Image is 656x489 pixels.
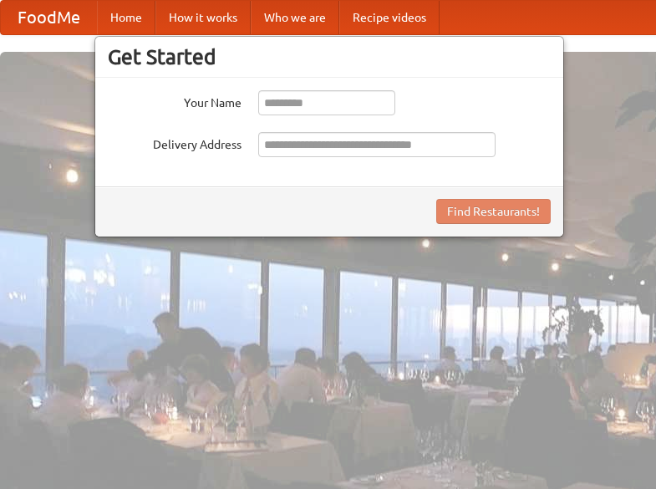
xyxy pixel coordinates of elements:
[251,1,339,34] a: Who we are
[339,1,440,34] a: Recipe videos
[1,1,97,34] a: FoodMe
[108,90,242,111] label: Your Name
[436,199,551,224] button: Find Restaurants!
[97,1,155,34] a: Home
[155,1,251,34] a: How it works
[108,132,242,153] label: Delivery Address
[108,44,551,69] h3: Get Started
